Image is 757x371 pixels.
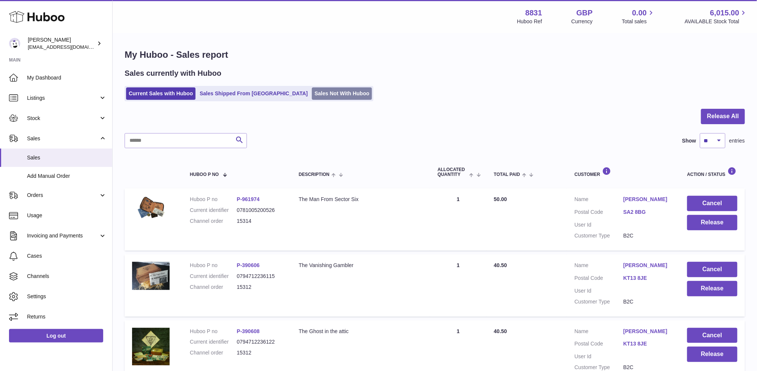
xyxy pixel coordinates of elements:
dt: Current identifier [190,273,237,280]
div: Huboo Ref [517,18,542,25]
div: Action / Status [687,167,737,177]
dd: 0781005200526 [237,207,284,214]
button: Cancel [687,262,737,277]
span: Description [299,172,330,177]
dd: B2C [623,364,672,371]
dt: Current identifier [190,338,237,345]
dd: B2C [623,298,672,305]
a: Current Sales with Huboo [126,87,196,100]
a: [PERSON_NAME] [623,328,672,335]
span: [EMAIL_ADDRESS][DOMAIN_NAME] [28,44,110,50]
a: Log out [9,329,103,342]
a: Sales Shipped From [GEOGRAPHIC_DATA] [197,87,310,100]
span: 0.00 [632,8,647,18]
span: Stock [27,115,99,122]
h1: My Huboo - Sales report [125,49,745,61]
button: Release All [701,109,745,124]
dt: User Id [575,221,623,228]
img: 1640118029.jpg [132,328,170,365]
button: Release [687,347,737,362]
button: Release [687,215,737,230]
a: KT13 8JE [623,340,672,347]
button: Release [687,281,737,296]
div: Customer [575,167,672,177]
dt: Channel order [190,349,237,356]
span: entries [729,137,745,144]
span: Total sales [622,18,655,25]
dt: Channel order [190,284,237,291]
a: Sales Not With Huboo [312,87,372,100]
a: SA2 8BG [623,209,672,216]
span: Usage [27,212,107,219]
a: KT13 8JE [623,275,672,282]
dd: 15312 [237,284,284,291]
span: Channels [27,273,107,280]
span: 40.50 [494,328,507,334]
span: AVAILABLE Stock Total [685,18,748,25]
dt: Huboo P no [190,262,237,269]
span: Returns [27,313,107,320]
span: ALLOCATED Quantity [438,167,467,177]
span: Listings [27,95,99,102]
a: [PERSON_NAME] [623,262,672,269]
dt: Huboo P no [190,328,237,335]
div: Currency [572,18,593,25]
dt: Name [575,262,623,271]
div: The Ghost in the attic [299,328,423,335]
span: 50.00 [494,196,507,202]
span: Orders [27,192,99,199]
a: 6,015.00 AVAILABLE Stock Total [685,8,748,25]
dd: 0794712236115 [237,273,284,280]
button: Cancel [687,196,737,211]
dd: 15312 [237,349,284,356]
dt: Postal Code [575,275,623,284]
a: P-961974 [237,196,260,202]
span: Add Manual Order [27,173,107,180]
dt: User Id [575,287,623,294]
button: Cancel [687,328,737,343]
h2: Sales currently with Huboo [125,68,221,78]
dt: Channel order [190,218,237,225]
span: 40.50 [494,262,507,268]
div: [PERSON_NAME] [28,36,95,51]
dd: 0794712236122 [237,338,284,345]
dt: Postal Code [575,340,623,349]
td: 1 [430,254,486,317]
dt: Huboo P no [190,196,237,203]
dd: 15314 [237,218,284,225]
dt: Current identifier [190,207,237,214]
a: 0.00 Total sales [622,8,655,25]
img: rob@themysteryagency.com [9,38,20,49]
span: My Dashboard [27,74,107,81]
span: Settings [27,293,107,300]
dt: Customer Type [575,232,623,239]
span: Sales [27,135,99,142]
span: Invoicing and Payments [27,232,99,239]
a: P-390606 [237,262,260,268]
td: 1 [430,188,486,251]
span: 6,015.00 [710,8,739,18]
span: Sales [27,154,107,161]
a: [PERSON_NAME] [623,196,672,203]
dt: Postal Code [575,209,623,218]
dt: User Id [575,353,623,360]
strong: 8831 [525,8,542,18]
dt: Customer Type [575,298,623,305]
a: P-390608 [237,328,260,334]
span: Total paid [494,172,520,177]
img: 1640117806.jpg [132,262,170,290]
span: Huboo P no [190,172,219,177]
img: DSC00255.png [132,196,170,221]
dt: Name [575,196,623,205]
div: The Man From Sector Six [299,196,423,203]
dt: Name [575,328,623,337]
span: Cases [27,252,107,260]
dd: B2C [623,232,672,239]
dt: Customer Type [575,364,623,371]
label: Show [682,137,696,144]
div: The Vanishing Gambler [299,262,423,269]
strong: GBP [576,8,593,18]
